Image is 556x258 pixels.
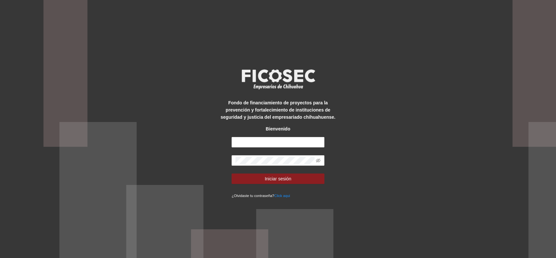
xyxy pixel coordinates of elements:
small: ¿Olvidaste tu contraseña? [232,194,290,198]
span: Iniciar sesión [265,175,292,182]
strong: Fondo de financiamiento de proyectos para la prevención y fortalecimiento de instituciones de seg... [221,100,335,120]
a: Click aqui [274,194,290,198]
span: eye-invisible [316,158,321,163]
button: Iniciar sesión [232,174,324,184]
strong: Bienvenido [266,126,290,131]
img: logo [237,67,319,91]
